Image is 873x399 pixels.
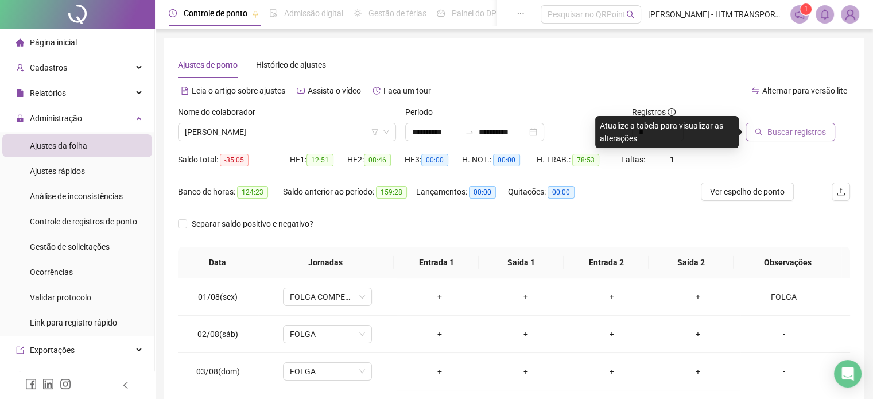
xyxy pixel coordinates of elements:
[284,9,343,18] span: Admissão digital
[755,128,763,136] span: search
[60,378,71,390] span: instagram
[800,3,812,15] sup: 1
[701,183,794,201] button: Ver espelho de ponto
[256,60,326,69] span: Histórico de ajustes
[178,247,257,278] th: Data
[30,88,66,98] span: Relatórios
[834,360,862,388] div: Open Intercom Messenger
[804,5,808,13] span: 1
[290,363,365,380] span: FOLGA
[16,114,24,122] span: lock
[30,38,77,47] span: Página inicial
[632,106,676,118] span: Registros
[283,185,416,199] div: Saldo anterior ao período:
[290,153,347,166] div: HE 1:
[469,186,496,199] span: 00:00
[371,129,378,135] span: filter
[462,153,537,166] div: H. NOT.:
[405,153,462,166] div: HE 3:
[406,290,474,303] div: +
[479,247,564,278] th: Saída 1
[751,87,759,95] span: swap
[492,365,560,378] div: +
[394,247,479,278] th: Entrada 1
[670,155,674,164] span: 1
[649,247,734,278] th: Saída 2
[30,192,123,201] span: Análise de inconsistências
[290,288,365,305] span: FOLGA COMPENSATÓRIA
[664,328,732,340] div: +
[178,153,290,166] div: Saldo total:
[493,154,520,166] span: 00:00
[626,10,635,19] span: search
[25,378,37,390] span: facebook
[196,367,240,376] span: 03/08(dom)
[750,290,817,303] div: FOLGA
[257,247,394,278] th: Jornadas
[373,87,381,95] span: history
[664,290,732,303] div: +
[42,378,54,390] span: linkedin
[30,371,72,380] span: Integrações
[743,256,832,269] span: Observações
[290,326,365,343] span: FOLGA
[492,290,560,303] div: +
[465,127,474,137] span: to
[306,154,333,166] span: 12:51
[30,114,82,123] span: Administração
[169,9,177,17] span: clock-circle
[30,268,73,277] span: Ocorrências
[30,63,67,72] span: Cadastros
[383,129,390,135] span: down
[237,186,268,199] span: 124:23
[187,218,318,230] span: Separar saldo positivo e negativo?
[347,153,405,166] div: HE 2:
[308,86,361,95] span: Assista o vídeo
[368,9,426,18] span: Gestão de férias
[122,381,130,389] span: left
[405,106,440,118] label: Período
[664,365,732,378] div: +
[364,154,391,166] span: 08:46
[181,87,189,95] span: file-text
[16,38,24,47] span: home
[198,292,238,301] span: 01/08(sex)
[750,365,817,378] div: -
[578,365,646,378] div: +
[437,9,445,17] span: dashboard
[508,185,592,199] div: Quitações:
[578,290,646,303] div: +
[30,141,87,150] span: Ajustes da folha
[406,328,474,340] div: +
[178,60,238,69] span: Ajustes de ponto
[492,328,560,340] div: +
[30,293,91,302] span: Validar protocolo
[595,116,739,148] div: Atualize a tabela para visualizar as alterações
[185,123,389,141] span: IVAN PEREIRA SOARES
[416,185,508,199] div: Lançamentos:
[297,87,305,95] span: youtube
[746,123,835,141] button: Buscar registros
[406,365,474,378] div: +
[564,247,649,278] th: Entrada 2
[841,6,859,23] img: 87693
[762,86,847,95] span: Alternar para versão lite
[548,186,575,199] span: 00:00
[421,154,448,166] span: 00:00
[750,328,817,340] div: -
[668,108,676,116] span: info-circle
[197,330,238,339] span: 02/08(sáb)
[572,154,599,166] span: 78:53
[192,86,285,95] span: Leia o artigo sobre ajustes
[621,155,647,164] span: Faltas:
[269,9,277,17] span: file-done
[30,346,75,355] span: Exportações
[16,89,24,97] span: file
[16,64,24,72] span: user-add
[794,9,805,20] span: notification
[16,346,24,354] span: export
[836,187,845,196] span: upload
[648,8,783,21] span: [PERSON_NAME] - HTM TRANSPORTES DE CARGAS E MUDANCAS LTDA
[465,127,474,137] span: swap-right
[178,106,263,118] label: Nome do colaborador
